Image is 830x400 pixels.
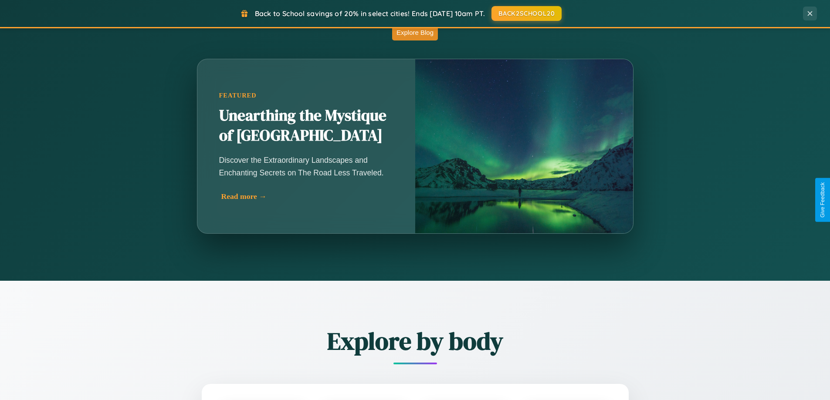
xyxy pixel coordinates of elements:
[219,154,393,178] p: Discover the Extraordinary Landscapes and Enchanting Secrets on The Road Less Traveled.
[491,6,562,21] button: BACK2SCHOOL20
[221,192,396,201] div: Read more →
[255,9,485,18] span: Back to School savings of 20% in select cities! Ends [DATE] 10am PT.
[219,106,393,146] h2: Unearthing the Mystique of [GEOGRAPHIC_DATA]
[154,324,677,358] h2: Explore by body
[392,24,438,40] button: Explore Blog
[219,92,393,99] div: Featured
[820,182,826,218] div: Give Feedback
